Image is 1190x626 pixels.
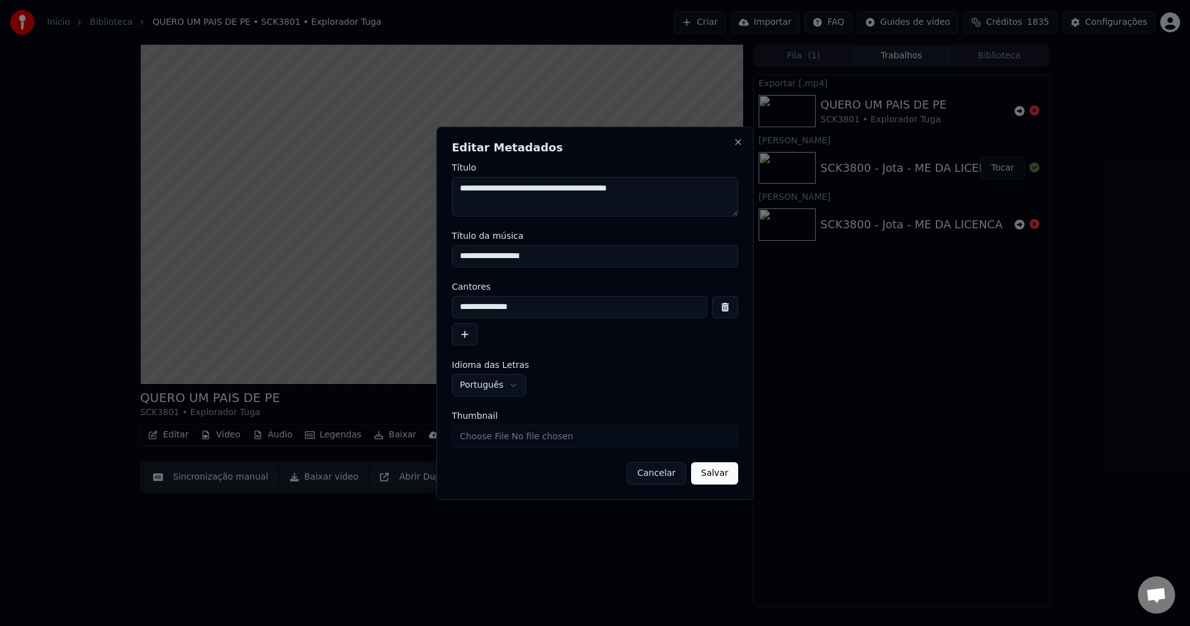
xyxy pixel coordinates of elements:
[627,462,686,485] button: Cancelar
[452,411,498,420] span: Thumbnail
[452,163,738,172] label: Título
[452,282,738,291] label: Cantores
[452,142,738,153] h2: Editar Metadados
[691,462,738,485] button: Salvar
[452,231,738,240] label: Título da música
[452,360,529,369] span: Idioma das Letras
